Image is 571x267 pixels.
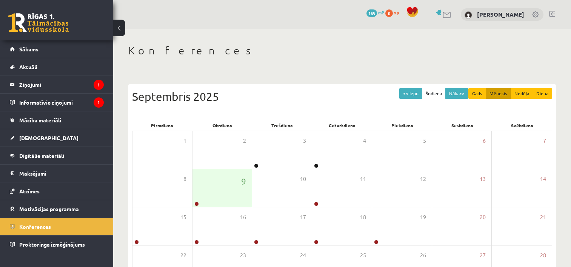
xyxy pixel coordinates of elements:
span: 18 [360,213,366,221]
div: Otrdiena [192,120,252,131]
span: 17 [300,213,306,221]
span: 14 [540,175,546,183]
span: 9 [241,175,246,188]
span: Digitālie materiāli [19,152,64,159]
span: 22 [180,251,186,259]
span: 10 [300,175,306,183]
span: 6 [483,137,486,145]
span: 15 [180,213,186,221]
span: Konferences [19,223,51,230]
span: 19 [420,213,426,221]
a: [DEMOGRAPHIC_DATA] [10,129,104,147]
div: Sestdiena [432,120,492,131]
div: Piekdiena [372,120,432,131]
span: 28 [540,251,546,259]
span: Mācību materiāli [19,117,61,123]
span: 26 [420,251,426,259]
span: 21 [540,213,546,221]
span: 16 [240,213,246,221]
a: Maksājumi [10,165,104,182]
i: 1 [94,97,104,108]
span: 27 [480,251,486,259]
span: [DEMOGRAPHIC_DATA] [19,134,78,141]
a: Atzīmes [10,182,104,200]
span: 11 [360,175,366,183]
span: 4 [363,137,366,145]
span: 165 [366,9,377,17]
a: Sākums [10,40,104,58]
span: 25 [360,251,366,259]
div: Ceturtdiena [312,120,372,131]
span: 1 [183,137,186,145]
a: 0 xp [385,9,403,15]
span: Aktuāli [19,63,37,70]
span: 8 [183,175,186,183]
div: Pirmdiena [132,120,192,131]
h1: Konferences [128,44,556,57]
span: 5 [423,137,426,145]
span: mP [378,9,384,15]
span: Proktoringa izmēģinājums [19,241,85,248]
div: Svētdiena [492,120,552,131]
div: Septembris 2025 [132,88,552,105]
a: Motivācijas programma [10,200,104,218]
span: 3 [303,137,306,145]
i: 1 [94,80,104,90]
button: Nedēļa [511,88,533,99]
span: xp [394,9,399,15]
span: 0 [385,9,393,17]
span: Sākums [19,46,38,52]
button: Gads [468,88,486,99]
button: << Iepr. [399,88,422,99]
a: [PERSON_NAME] [477,11,524,18]
button: Šodiena [422,88,446,99]
legend: Maksājumi [19,165,104,182]
span: 24 [300,251,306,259]
a: Aktuāli [10,58,104,76]
a: Rīgas 1. Tālmācības vidusskola [8,13,69,32]
a: 165 mP [366,9,384,15]
span: Motivācijas programma [19,205,79,212]
button: Diena [533,88,552,99]
a: Mācību materiāli [10,111,104,129]
legend: Ziņojumi [19,76,104,93]
img: Lina Tovanceva [465,11,472,19]
button: Mēnesis [486,88,511,99]
div: Trešdiena [252,120,312,131]
button: Nāk. >> [445,88,468,99]
span: 7 [543,137,546,145]
span: Atzīmes [19,188,40,194]
a: Informatīvie ziņojumi1 [10,94,104,111]
span: 2 [243,137,246,145]
a: Ziņojumi1 [10,76,104,93]
a: Proktoringa izmēģinājums [10,236,104,253]
a: Konferences [10,218,104,235]
span: 13 [480,175,486,183]
a: Digitālie materiāli [10,147,104,164]
span: 20 [480,213,486,221]
span: 12 [420,175,426,183]
legend: Informatīvie ziņojumi [19,94,104,111]
span: 23 [240,251,246,259]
